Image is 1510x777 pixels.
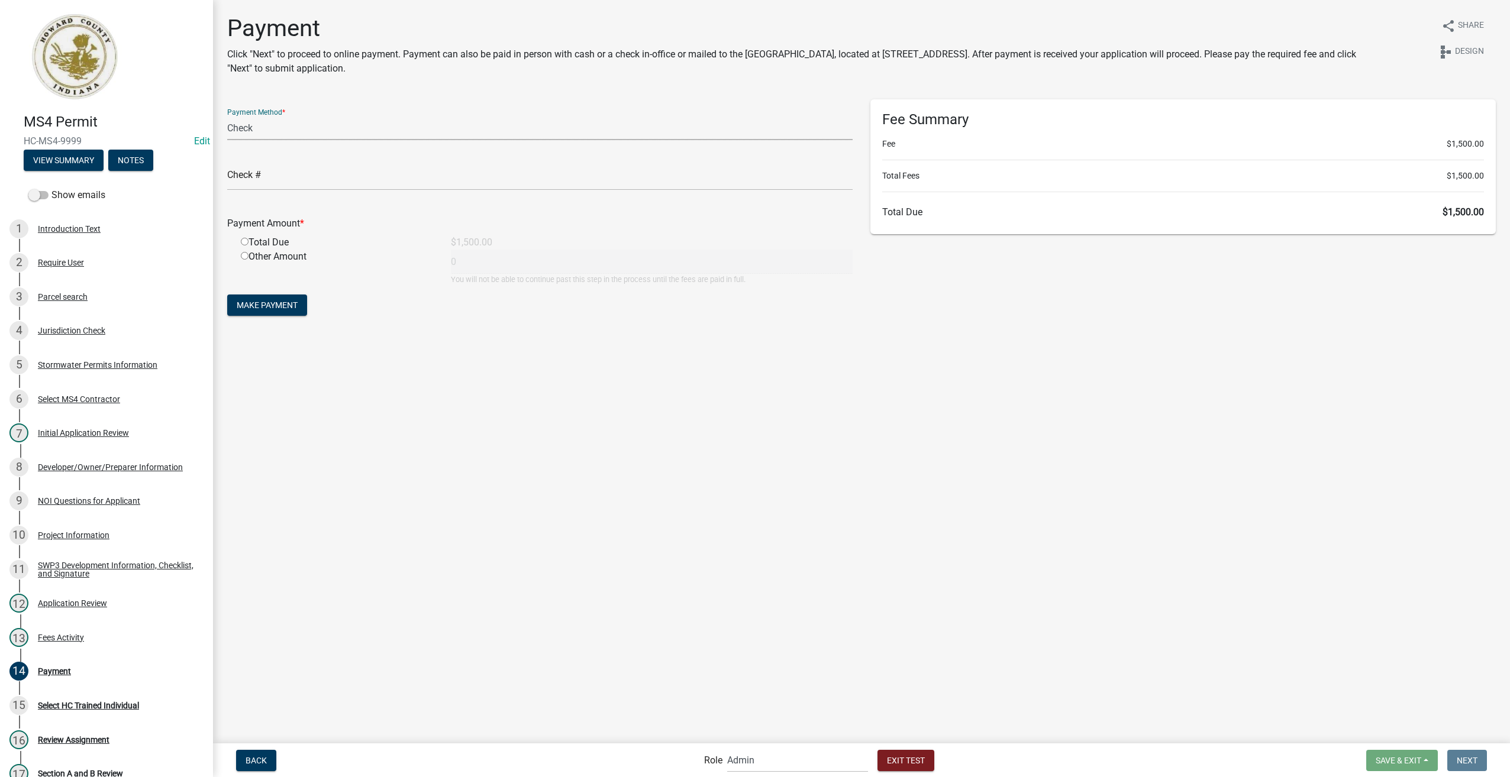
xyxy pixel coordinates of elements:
[1366,750,1438,771] button: Save & Exit
[9,458,28,477] div: 8
[9,423,28,442] div: 7
[9,662,28,681] div: 14
[9,628,28,647] div: 13
[194,135,210,147] wm-modal-confirm: Edit Application Number
[24,114,204,131] h4: MS4 Permit
[1447,170,1484,182] span: $1,500.00
[9,287,28,306] div: 3
[38,395,120,403] div: Select MS4 Contractor
[1443,206,1484,218] span: $1,500.00
[38,429,129,437] div: Initial Application Review
[108,156,153,166] wm-modal-confirm: Notes
[704,756,722,765] label: Role
[882,111,1484,128] h6: Fee Summary
[882,206,1484,218] h6: Total Due
[24,12,125,101] img: Howard County, Indiana
[1441,19,1456,33] i: share
[882,170,1484,182] li: Total Fees
[24,135,189,147] span: HC-MS4-9999
[246,755,267,765] span: Back
[227,294,307,316] button: Make Payment
[38,463,183,471] div: Developer/Owner/Preparer Information
[38,599,107,607] div: Application Review
[227,47,1374,76] p: Click "Next" to proceed to online payment. Payment can also be paid in person with cash or a chec...
[9,594,28,613] div: 12
[194,135,210,147] a: Edit
[1429,40,1493,63] button: schemaDesign
[9,219,28,238] div: 1
[38,225,101,233] div: Introduction Text
[232,250,442,285] div: Other Amount
[9,253,28,272] div: 2
[887,755,925,765] span: Exit Test
[38,667,71,675] div: Payment
[9,696,28,715] div: 15
[882,138,1484,150] li: Fee
[28,188,105,202] label: Show emails
[24,156,104,166] wm-modal-confirm: Summary
[9,730,28,749] div: 16
[9,491,28,510] div: 9
[227,14,1374,43] h1: Payment
[38,326,105,335] div: Jurisdiction Check
[1432,14,1493,37] button: shareShare
[9,321,28,340] div: 4
[38,293,88,301] div: Parcel search
[1457,755,1477,765] span: Next
[9,560,28,579] div: 11
[38,497,140,505] div: NOI Questions for Applicant
[38,701,139,710] div: Select HC Trained Individual
[9,390,28,409] div: 6
[236,750,276,771] button: Back
[9,355,28,374] div: 5
[1455,45,1484,59] span: Design
[237,300,298,310] span: Make Payment
[38,531,109,539] div: Project Information
[38,633,84,642] div: Fees Activity
[1447,138,1484,150] span: $1,500.00
[877,750,934,771] button: Exit Test
[218,216,862,231] div: Payment Amount
[1458,19,1484,33] span: Share
[232,235,442,250] div: Total Due
[38,736,109,744] div: Review Assignment
[38,361,157,369] div: Stormwater Permits Information
[9,526,28,545] div: 10
[1438,45,1453,59] i: schema
[1447,750,1487,771] button: Next
[108,150,153,171] button: Notes
[38,258,84,267] div: Require User
[1376,755,1421,765] span: Save & Exit
[38,561,194,578] div: SWP3 Development Information, Checklist, and Signature
[24,150,104,171] button: View Summary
